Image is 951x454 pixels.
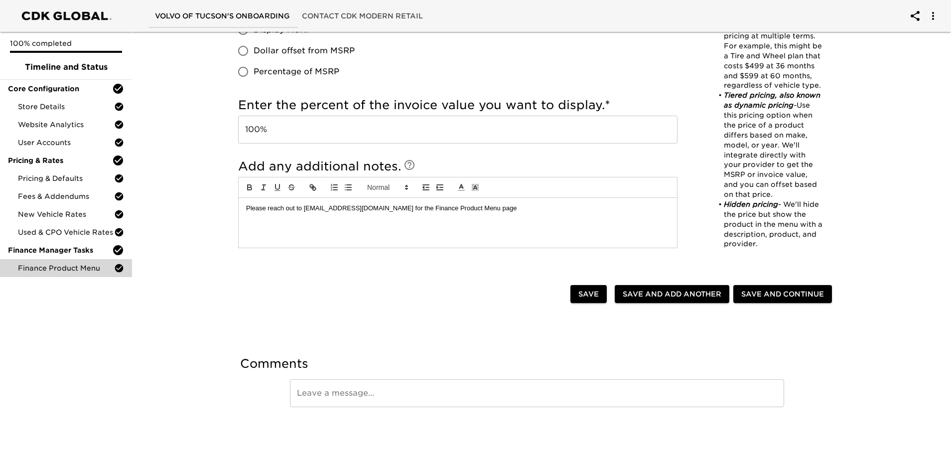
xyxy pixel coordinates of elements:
span: Percentage of MSRP [254,66,339,78]
span: Dollar offset from MSRP [254,45,355,57]
span: Contact CDK Modern Retail [302,10,423,22]
span: Website Analytics [18,120,114,130]
span: Save and Continue [741,288,824,301]
button: Save and Add Another [615,285,729,303]
h5: Comments [240,356,834,372]
span: Timeline and Status [8,61,124,73]
span: Save [578,288,599,301]
button: account of current user [921,4,945,28]
h5: Enter the percent of the invoice value you want to display. [238,97,678,113]
em: Hidden pricing [724,200,778,208]
button: Save [570,285,607,303]
span: New Vehicle Rates [18,209,114,219]
span: Save and Add Another [623,288,721,301]
span: Used & CPO Vehicle Rates [18,227,114,237]
em: Tiered pricing, also known as dynamic pricing [724,91,823,109]
span: Finance Manager Tasks [8,245,112,255]
li: - We'll hide the price but show the product in the menu with a description, product, and provider. [713,200,822,249]
span: Pricing & Rates [8,155,112,165]
p: 100% completed [10,38,122,48]
span: Finance Product Menu [18,263,114,273]
button: account of current user [903,4,927,28]
em: - [794,101,797,109]
li: Similar to static pricing, you can provide static pricing at multiple terms. For example, this mi... [713,1,822,91]
span: Store Details [18,102,114,112]
span: Fees & Addendums [18,191,114,201]
span: Volvo of Tucson's Onboarding [155,10,290,22]
h5: Add any additional notes. [238,158,678,174]
span: Pricing & Defaults [18,173,114,183]
input: Example: 200% [238,116,678,144]
li: Use this pricing option when the price of a product differs based on make, model, or year. We'll ... [713,91,822,200]
span: Core Configuration [8,84,112,94]
span: User Accounts [18,138,114,148]
p: Please reach out to [EMAIL_ADDRESS][DOMAIN_NAME] for the Finance Product Menu page [246,204,670,213]
button: Save and Continue [733,285,832,303]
